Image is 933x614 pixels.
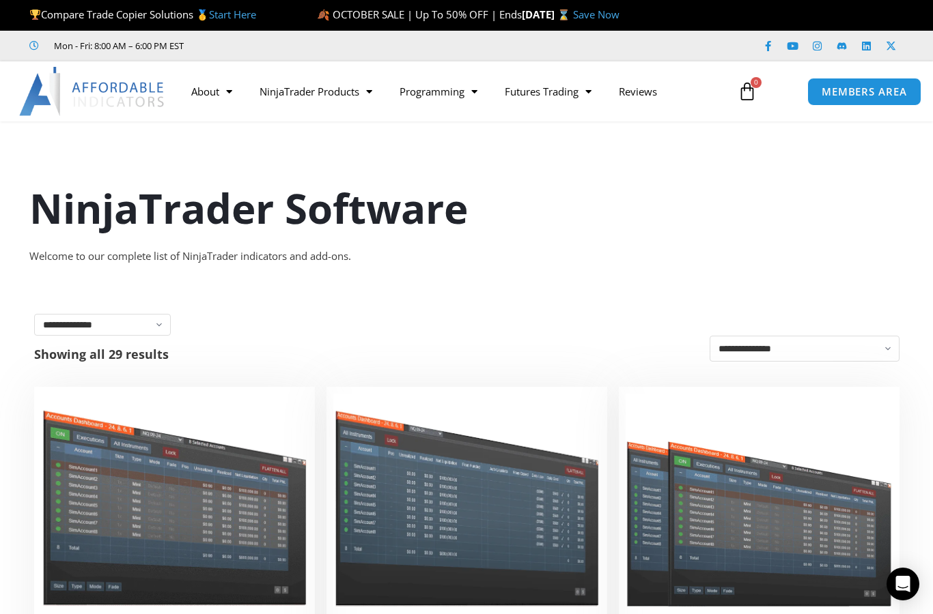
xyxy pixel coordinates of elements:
img: Duplicate Account Actions [41,394,308,606]
img: LogoAI | Affordable Indicators – NinjaTrader [19,67,166,116]
a: Programming [386,76,491,107]
a: MEMBERS AREA [807,78,921,106]
span: 0 [751,77,762,88]
a: About [178,76,246,107]
a: Reviews [605,76,671,107]
a: 0 [717,72,777,111]
nav: Menu [178,76,728,107]
h1: NinjaTrader Software [29,179,904,237]
strong: [DATE] ⌛ [522,8,573,21]
span: 🍂 OCTOBER SALE | Up To 50% OFF | Ends [317,8,522,21]
select: Shop order [710,336,900,362]
span: Compare Trade Copier Solutions 🥇 [29,8,256,21]
p: Showing all 29 results [34,348,169,360]
span: Mon - Fri: 8:00 AM – 6:00 PM EST [51,38,184,54]
a: Save Now [573,8,619,21]
span: MEMBERS AREA [822,87,907,97]
a: Futures Trading [491,76,605,107]
div: Welcome to our complete list of NinjaTrader indicators and add-ons. [29,247,904,266]
a: NinjaTrader Products [246,76,386,107]
img: 🏆 [30,10,40,20]
img: Account Risk Manager [333,394,600,606]
iframe: Customer reviews powered by Trustpilot [203,39,408,53]
img: Accounts Dashboard Suite [626,394,893,606]
div: Open Intercom Messenger [887,568,919,600]
a: Start Here [209,8,256,21]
